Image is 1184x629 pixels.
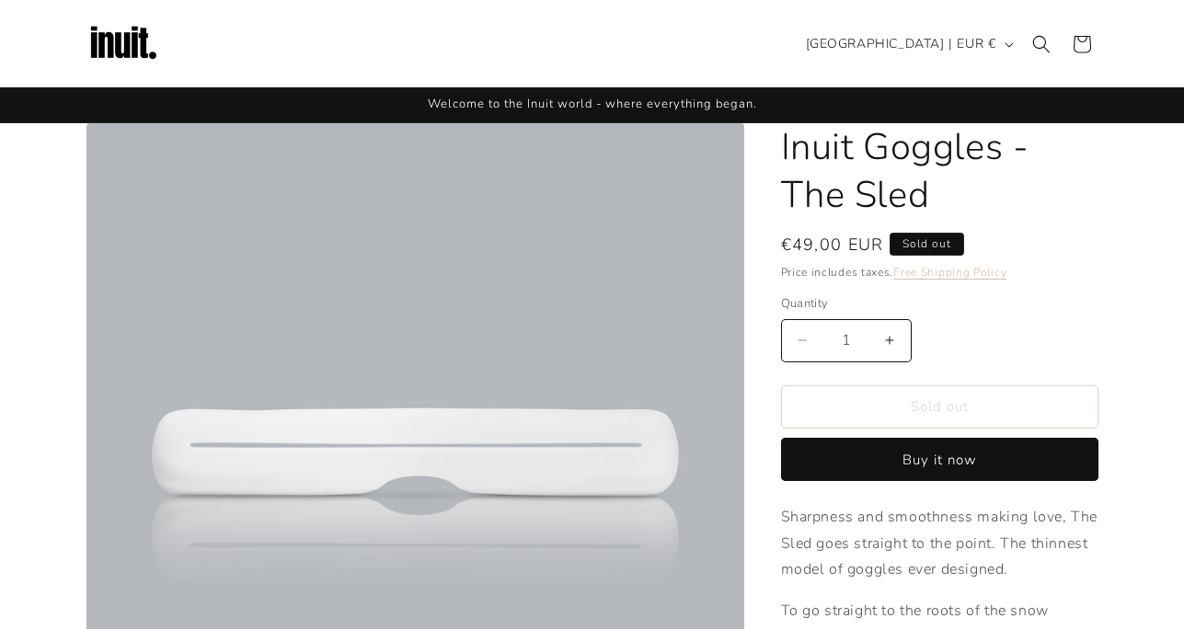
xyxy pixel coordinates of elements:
img: Inuit Logo [86,7,160,81]
a: Free Shipping Policy [893,265,1006,280]
span: Welcome to the Inuit world - where everything began. [428,96,757,112]
summary: Search [1021,24,1062,64]
div: Price includes taxes. [781,263,1098,281]
button: [GEOGRAPHIC_DATA] | EUR € [795,27,1021,62]
span: Sold out [890,233,964,256]
button: Sold out [781,385,1098,429]
button: Buy it now [781,438,1098,481]
p: Sharpness and smoothness making love, The Sled goes straight to the point. The thinnest model of ... [781,504,1098,583]
div: Announcement [86,87,1098,122]
span: €49,00 EUR [781,233,884,257]
span: [GEOGRAPHIC_DATA] | EUR € [806,34,996,53]
label: Quantity [781,295,1098,314]
h1: Inuit Goggles - The Sled [781,123,1098,219]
